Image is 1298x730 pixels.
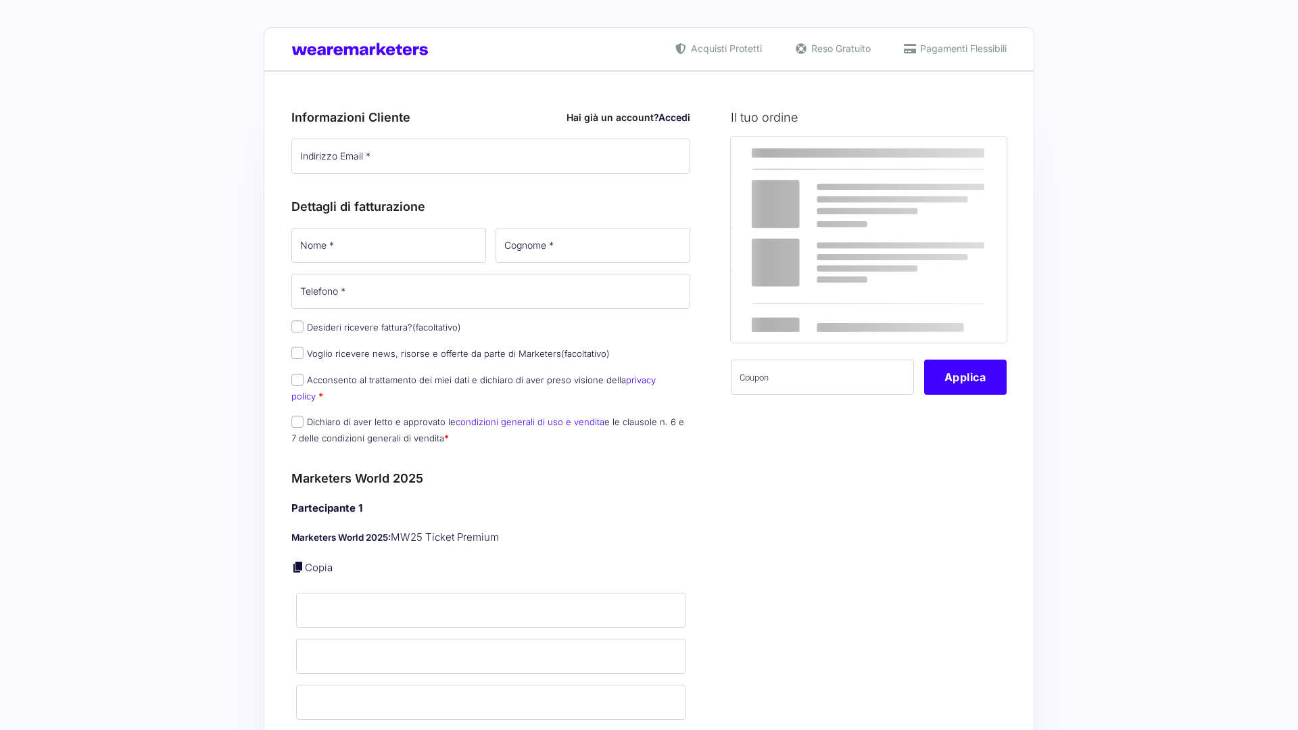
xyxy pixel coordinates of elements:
[291,416,684,443] label: Dichiaro di aver letto e approvato le e le clausole n. 6 e 7 delle condizioni generali di vendita
[731,108,1007,126] h3: Il tuo ordine
[291,469,690,487] h3: Marketers World 2025
[412,322,461,333] span: (facoltativo)
[688,41,762,55] span: Acquisti Protetti
[808,41,871,55] span: Reso Gratuito
[731,228,903,270] th: Subtotale
[917,41,1007,55] span: Pagamenti Flessibili
[291,228,486,263] input: Nome *
[291,532,391,543] strong: Marketers World 2025:
[291,108,690,126] h3: Informazioni Cliente
[291,347,304,359] input: Voglio ricevere news, risorse e offerte da parte di Marketers(facoltativo)
[291,139,690,174] input: Indirizzo Email *
[731,360,914,395] input: Coupon
[731,172,903,228] td: Marketers World 2025 - MW25 Ticket Premium
[291,501,690,516] h4: Partecipante 1
[291,374,304,386] input: Acconsento al trattamento dei miei dati e dichiaro di aver preso visione dellaprivacy policy
[561,348,610,359] span: (facoltativo)
[291,320,304,333] input: Desideri ricevere fattura?(facoltativo)
[305,561,333,574] a: Copia
[291,530,690,545] p: MW25 Ticket Premium
[731,270,903,343] th: Totale
[291,322,461,333] label: Desideri ricevere fattura?
[731,137,903,172] th: Prodotto
[903,137,1007,172] th: Subtotale
[291,374,656,401] label: Acconsento al trattamento dei miei dati e dichiaro di aver preso visione della
[924,360,1007,395] button: Applica
[456,416,604,427] a: condizioni generali di uso e vendita
[291,374,656,401] a: privacy policy
[291,274,690,309] input: Telefono *
[291,560,305,574] a: Copia i dettagli dell'acquirente
[658,112,690,123] a: Accedi
[291,197,690,216] h3: Dettagli di fatturazione
[291,416,304,428] input: Dichiaro di aver letto e approvato lecondizioni generali di uso e venditae le clausole n. 6 e 7 d...
[567,110,690,124] div: Hai già un account?
[496,228,690,263] input: Cognome *
[291,348,610,359] label: Voglio ricevere news, risorse e offerte da parte di Marketers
